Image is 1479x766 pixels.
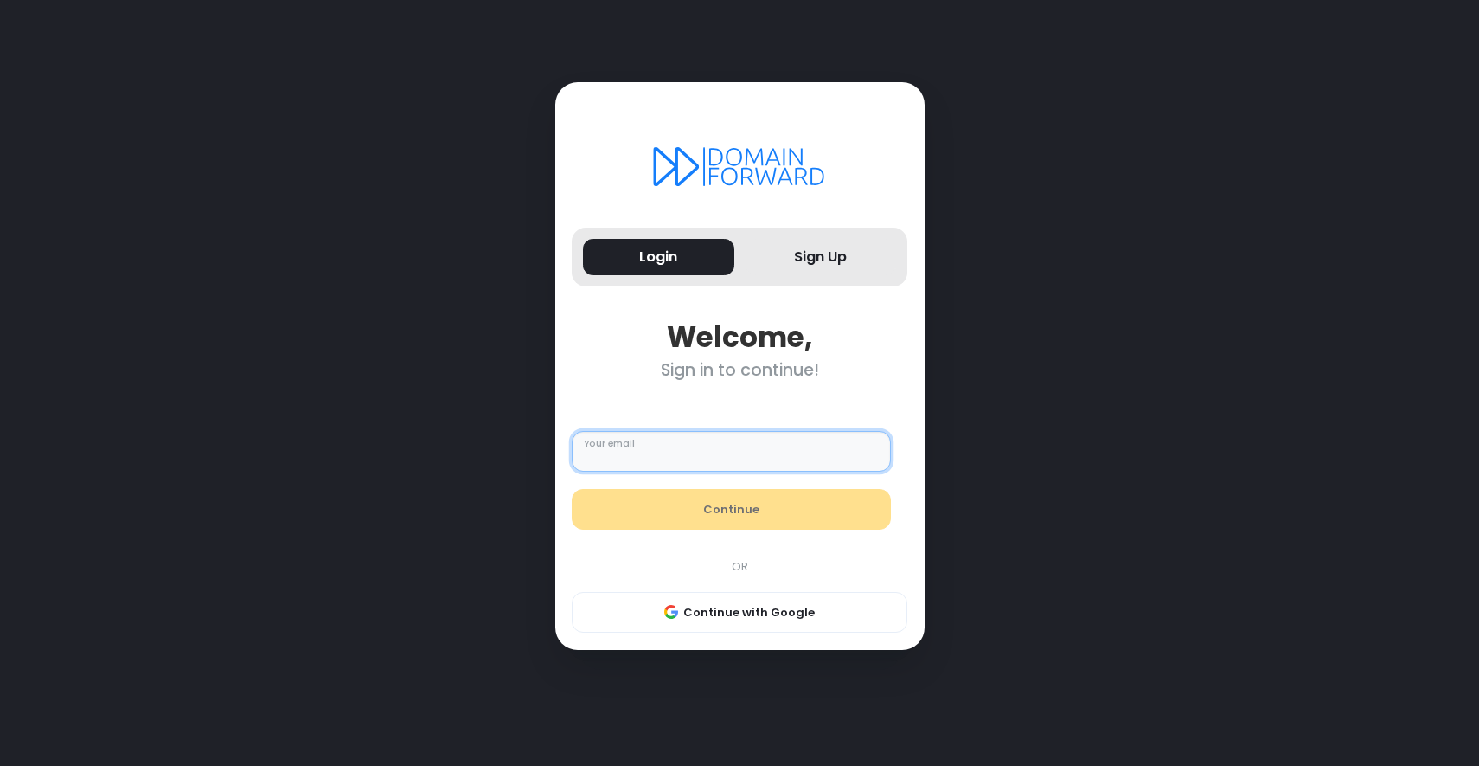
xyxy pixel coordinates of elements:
div: Welcome, [572,320,907,354]
button: Continue with Google [572,592,907,634]
div: Sign in to continue! [572,360,907,380]
button: Login [583,239,734,276]
div: OR [563,558,916,576]
button: Sign Up [746,239,897,276]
